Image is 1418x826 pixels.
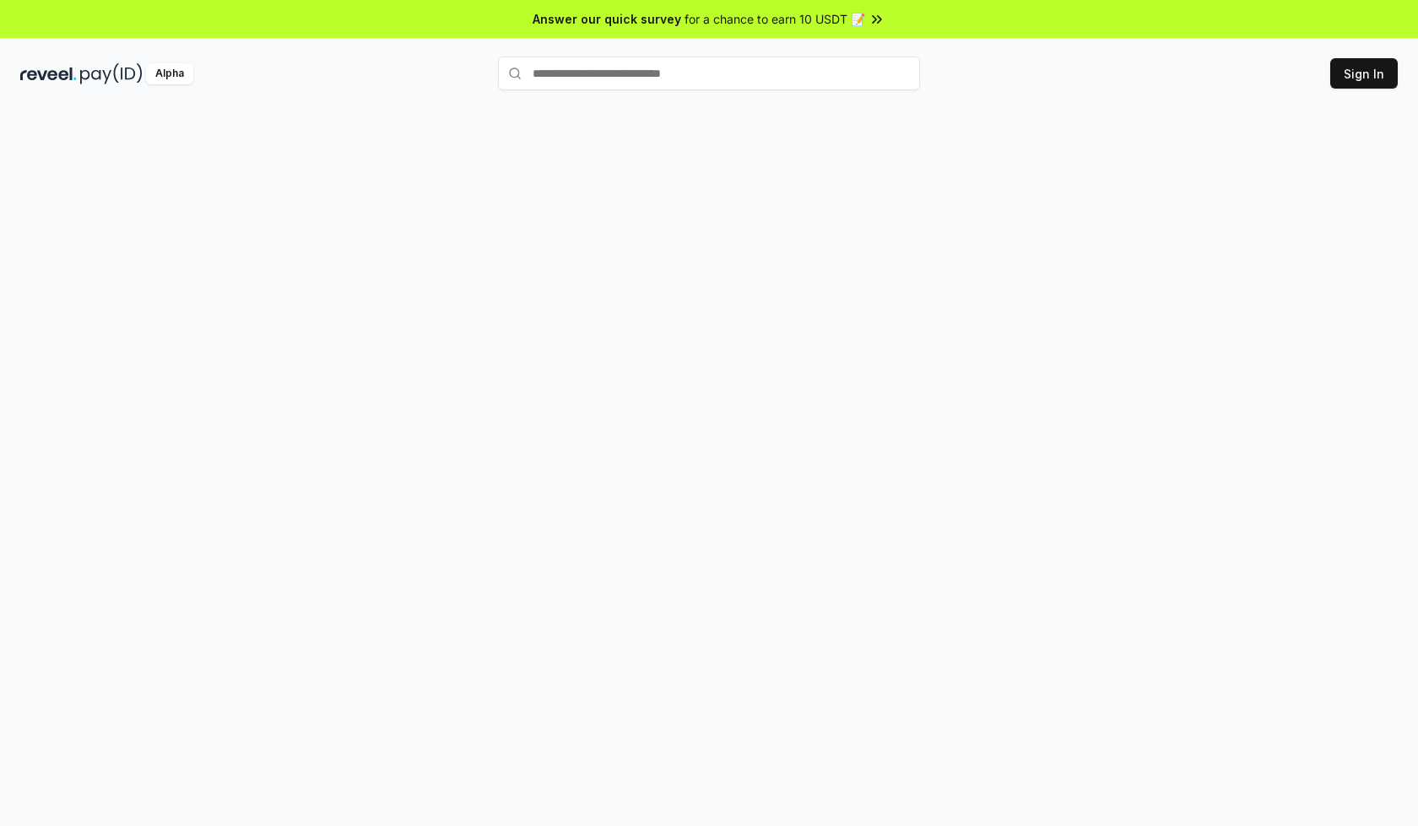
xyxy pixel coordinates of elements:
[533,10,681,28] span: Answer our quick survey
[146,63,193,84] div: Alpha
[80,63,143,84] img: pay_id
[1330,58,1398,89] button: Sign In
[685,10,865,28] span: for a chance to earn 10 USDT 📝
[20,63,77,84] img: reveel_dark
